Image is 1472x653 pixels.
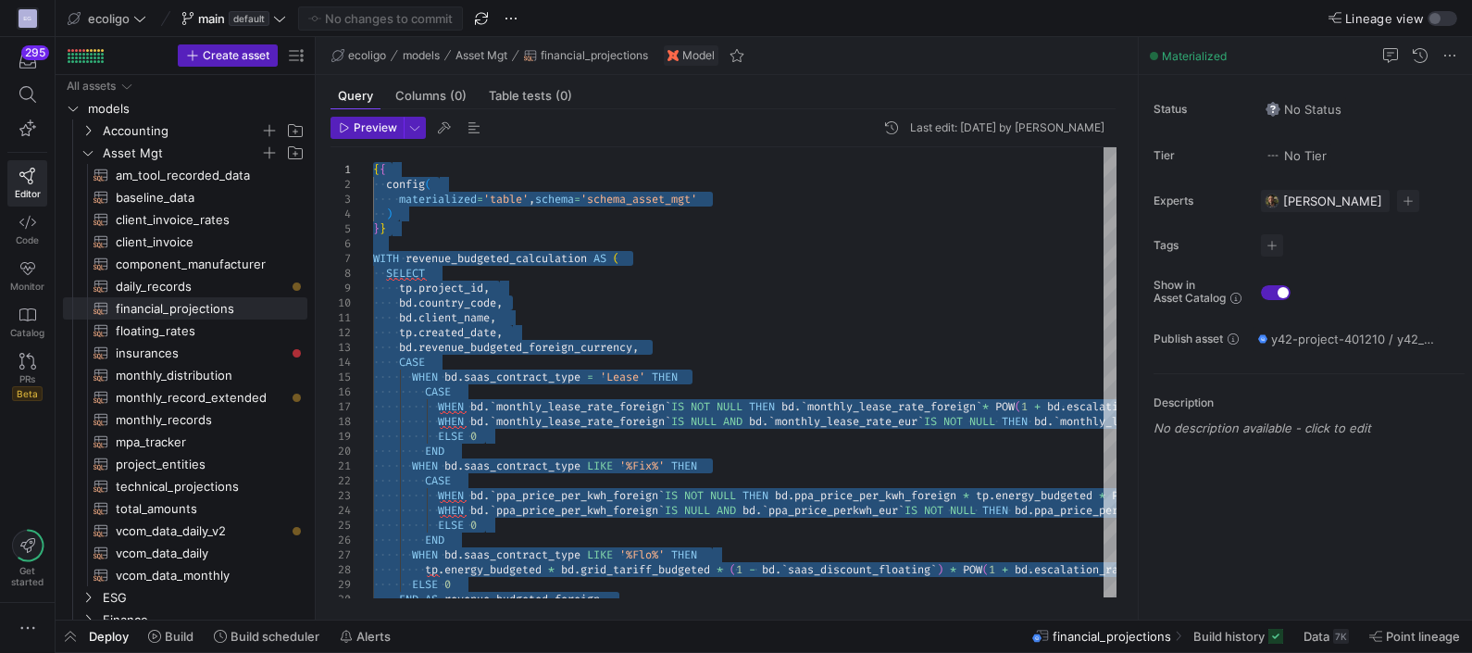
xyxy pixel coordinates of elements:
[63,342,307,364] div: Press SPACE to select this row.
[67,80,116,93] div: All assets
[331,488,351,503] div: 23
[63,231,307,253] div: Press SPACE to select this row.
[331,295,351,310] div: 10
[331,503,351,518] div: 24
[63,6,151,31] button: ecoligo
[19,9,37,28] div: EG
[63,609,307,631] div: Press SPACE to select this row.
[116,187,286,208] span: baseline_data​​​​​​​​​​
[63,564,307,586] a: vcom_data_monthly​​​​​​​​​​
[12,386,43,401] span: Beta
[438,414,464,429] span: WHEN
[717,503,736,518] span: AND
[331,473,351,488] div: 22
[63,386,307,408] a: monthly_record_extended​​​​​​​​​​
[331,444,351,458] div: 20
[1185,621,1291,652] button: Build history
[418,325,496,340] span: created_date
[116,209,286,231] span: client_invoice_rates​​​​​​​​​​
[63,297,307,320] a: financial_projections​​​​​​​​​​
[399,340,412,355] span: bd
[1034,414,1047,429] span: bd
[671,458,697,473] span: THEN
[63,497,307,520] a: total_amounts​​​​​​​​​​
[490,488,496,503] span: `
[1015,399,1021,414] span: (
[399,325,412,340] span: tp
[1265,194,1279,208] img: https://storage.googleapis.com/y42-prod-data-exchange/images/7e7RzXvUWcEhWhf8BYUbRCghczaQk4zBh2Nv...
[412,458,438,473] span: WHEN
[7,160,47,207] a: Editor
[348,49,386,62] span: ecoligo
[116,387,286,408] span: monthly_record_extended​​​​​​​​​​
[399,281,412,295] span: tp
[587,458,613,473] span: LIKE
[775,488,788,503] span: bd
[665,414,671,429] span: `
[490,310,496,325] span: ,
[619,458,665,473] span: '%Fix%'
[483,399,490,414] span: .
[762,503,768,518] span: `
[15,188,41,199] span: Editor
[1333,629,1349,644] div: 7K
[405,251,587,266] span: revenue_budgeted_calculation
[331,429,351,444] div: 19
[1261,97,1346,121] button: No statusNo Status
[403,49,440,62] span: models
[116,543,286,564] span: vcom_data_daily​​​​​​​​​​
[781,399,794,414] span: bd
[63,475,307,497] a: technical_projections​​​​​​​​​​
[116,320,286,342] span: floating_rates​​​​​​​​​​
[1154,421,1465,435] p: No description available - click to edit
[63,320,307,342] a: floating_rates​​​​​​​​​​
[21,45,49,60] div: 295
[535,192,574,207] span: schema
[63,208,307,231] div: Press SPACE to select this row.
[399,295,412,310] span: bd
[976,399,982,414] span: `
[496,414,665,429] span: monthly_lease_rate_foreign
[652,370,678,384] span: THEN
[519,44,653,67] button: financial_projections
[555,90,572,102] span: (0)
[116,565,286,586] span: vcom_data_monthly​​​​​​​​​​
[768,414,775,429] span: `
[1295,621,1357,652] button: Data7K
[327,44,391,67] button: ecoligo
[496,295,503,310] span: ,
[691,414,717,429] span: NULL
[1047,399,1060,414] span: bd
[231,629,319,644] span: Build scheduler
[63,186,307,208] div: Press SPACE to select this row.
[203,49,269,62] span: Create asset
[386,207,393,221] span: )
[418,281,483,295] span: project_id
[470,503,483,518] span: bd
[1361,621,1468,652] button: Point lineage
[63,119,307,142] div: Press SPACE to select this row.
[723,414,742,429] span: AND
[943,414,963,429] span: NOT
[331,236,351,251] div: 6
[438,488,464,503] span: WHEN
[116,476,286,497] span: technical_projections​​​​​​​​​​
[331,621,399,652] button: Alerts
[177,6,291,31] button: maindefault
[331,281,351,295] div: 9
[116,343,286,364] span: insurances​​​​​​​​​​
[755,503,762,518] span: .
[412,325,418,340] span: .
[63,164,307,186] a: am_tool_recorded_data​​​​​​​​​​
[331,117,404,139] button: Preview
[63,275,307,297] a: daily_records​​​​​​​​​​
[801,399,807,414] span: `
[63,97,307,119] div: Press SPACE to select this row.
[438,399,464,414] span: WHEN
[63,386,307,408] div: Press SPACE to select this row.
[1021,399,1028,414] span: 1
[438,429,464,444] span: ELSE
[1266,148,1327,163] span: No Tier
[63,542,307,564] a: vcom_data_daily​​​​​​​​​​
[63,208,307,231] a: client_invoice_rates​​​​​​​​​​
